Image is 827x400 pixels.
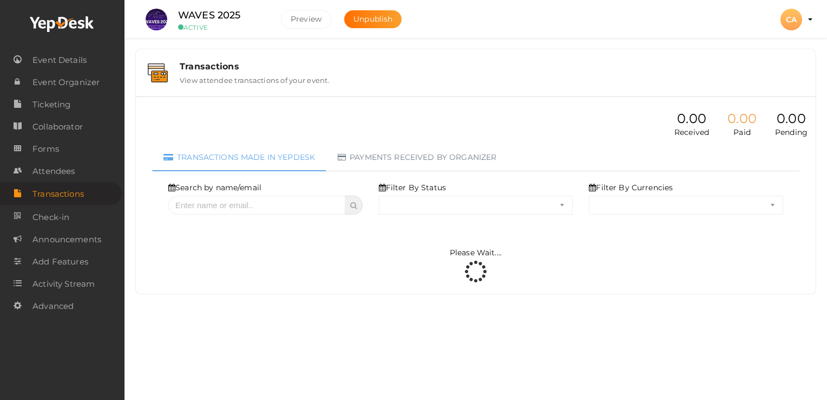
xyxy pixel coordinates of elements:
span: Event Organizer [32,72,100,93]
img: bank-details.svg [148,63,168,82]
a: Payments received by organizer [326,144,508,171]
span: Attendees [32,160,75,182]
span: Ticketing [32,94,70,115]
label: View attendee transactions of your event. [180,72,330,85]
div: 0.00 [727,111,757,127]
label: Filter By Status [379,182,446,193]
span: Collaborator [32,116,83,138]
div: Transactions [180,61,804,72]
p: Received [674,127,709,138]
span: Announcements [32,229,101,250]
span: Event Details [32,49,87,71]
div: 0.00 [775,111,808,127]
span: Forms [32,138,59,160]
p: Paid [727,127,757,138]
button: Unpublish [344,10,402,28]
div: CA [780,9,802,30]
input: Enter name or email.. [168,196,345,215]
a: Transactions View attendee transactions of your event. [141,76,810,87]
span: Unpublish [353,14,392,24]
span: Please Wait.... [450,248,502,257]
img: S4WQAGVX_small.jpeg [146,9,167,30]
span: Advanced [32,295,74,317]
span: Add Features [32,251,88,273]
label: Search by name/email [168,182,261,193]
button: CA [777,8,805,31]
div: 0.00 [674,111,709,127]
span: Transactions [32,183,84,205]
p: Pending [775,127,808,138]
label: Filter By Currencies [589,182,673,193]
a: Transactions made in Yepdesk [152,144,326,171]
small: ACTIVE [178,23,265,31]
span: Activity Stream [32,273,95,295]
span: Check-in [32,207,69,228]
label: WAVES 2025 [178,8,240,23]
profile-pic: CA [780,15,802,24]
button: Preview [281,10,331,29]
